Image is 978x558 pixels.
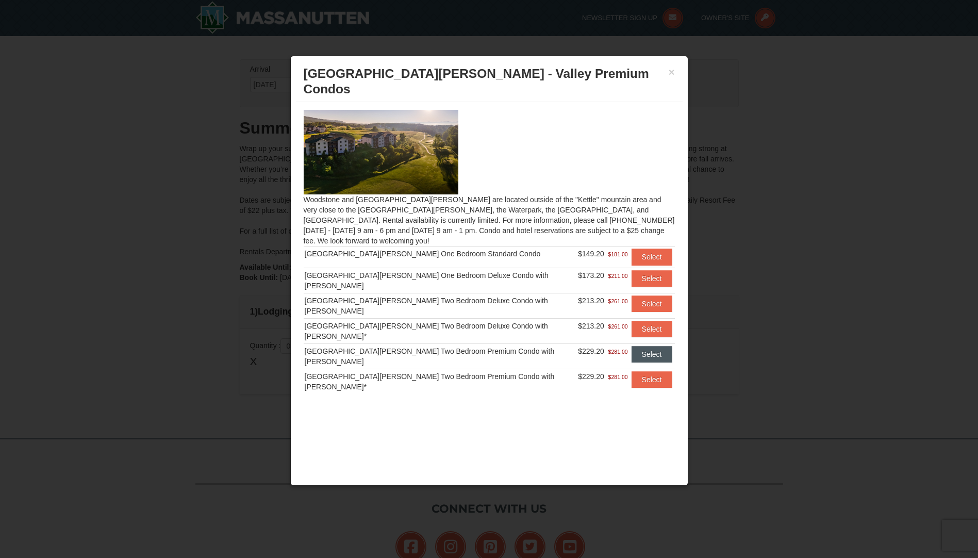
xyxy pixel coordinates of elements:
[608,296,628,306] span: $261.00
[578,372,604,381] span: $229.20
[632,321,672,337] button: Select
[669,67,675,77] button: ×
[632,346,672,363] button: Select
[608,372,628,382] span: $281.00
[296,102,683,412] div: Woodstone and [GEOGRAPHIC_DATA][PERSON_NAME] are located outside of the "Kettle" mountain area an...
[305,249,576,259] div: [GEOGRAPHIC_DATA][PERSON_NAME] One Bedroom Standard Condo
[305,296,576,316] div: [GEOGRAPHIC_DATA][PERSON_NAME] Two Bedroom Deluxe Condo with [PERSON_NAME]
[578,322,604,330] span: $213.20
[608,347,628,357] span: $281.00
[632,270,672,287] button: Select
[578,347,604,355] span: $229.20
[305,270,576,291] div: [GEOGRAPHIC_DATA][PERSON_NAME] One Bedroom Deluxe Condo with [PERSON_NAME]
[608,321,628,332] span: $261.00
[304,110,458,194] img: 19219041-4-ec11c166.jpg
[632,249,672,265] button: Select
[608,271,628,281] span: $211.00
[305,321,576,341] div: [GEOGRAPHIC_DATA][PERSON_NAME] Two Bedroom Deluxe Condo with [PERSON_NAME]*
[632,296,672,312] button: Select
[305,371,576,392] div: [GEOGRAPHIC_DATA][PERSON_NAME] Two Bedroom Premium Condo with [PERSON_NAME]*
[608,249,628,259] span: $181.00
[304,67,649,96] span: [GEOGRAPHIC_DATA][PERSON_NAME] - Valley Premium Condos
[578,250,604,258] span: $149.20
[578,271,604,280] span: $173.20
[578,297,604,305] span: $213.20
[632,371,672,388] button: Select
[305,346,576,367] div: [GEOGRAPHIC_DATA][PERSON_NAME] Two Bedroom Premium Condo with [PERSON_NAME]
